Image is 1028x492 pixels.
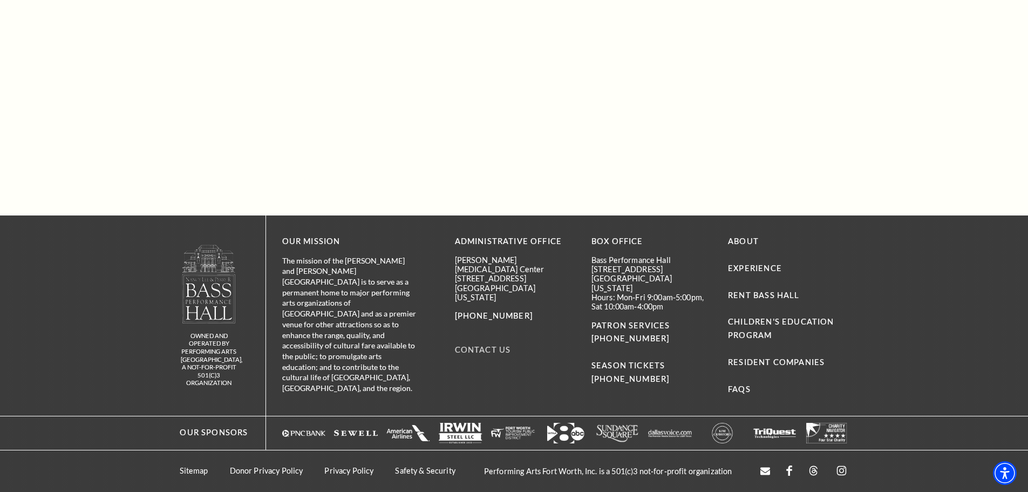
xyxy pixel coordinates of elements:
a: Logo featuring the number "8" with an arrow and "abc" in a modern design. - open in a new tab [543,423,587,443]
img: The image is completely blank or white. [386,423,430,443]
a: Logo of PNC Bank in white text with a triangular symbol. - open in a new tab - target website may... [282,423,326,443]
p: The mission of the [PERSON_NAME] and [PERSON_NAME][GEOGRAPHIC_DATA] is to serve as a permanent ho... [282,255,417,394]
img: Logo of PNC Bank in white text with a triangular symbol. [282,423,326,443]
a: The image is completely blank or white. - open in a new tab [386,423,430,443]
a: Contact Us [455,345,511,354]
p: [STREET_ADDRESS] [455,274,575,283]
a: The image features a simple white background with text that appears to be a logo or brand name. -... [648,423,692,443]
img: Logo featuring the number "8" with an arrow and "abc" in a modern design. [543,423,587,443]
p: owned and operated by Performing Arts [GEOGRAPHIC_DATA], A NOT-FOR-PROFIT 501(C)3 ORGANIZATION [181,332,237,387]
img: Logo of Irwin Steel LLC, featuring the company name in bold letters with a simple design. [439,423,482,443]
img: The image is completely blank or white. [805,423,849,443]
p: PATRON SERVICES [PHONE_NUMBER] [591,319,712,346]
a: Resident Companies [728,358,825,367]
img: owned and operated by Performing Arts Fort Worth, A NOT-FOR-PROFIT 501(C)3 ORGANIZATION [181,244,236,323]
img: Logo of Sundance Square, featuring stylized text in white. [596,423,639,443]
p: Our Sponsors [169,426,248,440]
a: facebook - open in a new tab [786,466,792,477]
a: The image is completely blank or white. - open in a new tab [334,423,378,443]
a: Experience [728,264,782,273]
a: threads.com - open in a new tab [808,466,819,477]
p: Hours: Mon-Fri 9:00am-5:00pm, Sat 10:00am-4:00pm [591,293,712,312]
a: Rent Bass Hall [728,291,799,300]
img: The image features a simple white background with text that appears to be a logo or brand name. [648,423,692,443]
p: Bass Performance Hall [591,255,712,265]
div: Accessibility Menu [993,461,1017,485]
p: [GEOGRAPHIC_DATA][US_STATE] [591,274,712,293]
a: The image is completely blank or white. - open in a new tab [753,423,796,443]
a: FAQs [728,385,751,394]
a: Open this option - open in a new tab [760,466,770,476]
img: The image is completely blank or white. [491,423,535,443]
a: Logo of Irwin Steel LLC, featuring the company name in bold letters with a simple design. - open ... [439,423,482,443]
p: BOX OFFICE [591,235,712,248]
img: The image is completely blank or white. [753,423,796,443]
p: [GEOGRAPHIC_DATA][US_STATE] [455,284,575,302]
p: Performing Arts Fort Worth, Inc. is a 501(c)3 not-for-profit organization [473,467,743,476]
a: Safety & Security [395,466,455,475]
p: OUR MISSION [282,235,417,248]
a: The image is completely blank or white. - open in a new tab [805,423,849,443]
a: instagram - open in a new tab [835,464,848,478]
a: Sitemap [180,466,208,475]
a: About [728,237,759,246]
a: A circular logo with the text "KIM CLASSIFIED" in the center, featuring a bold, modern design. - ... [700,423,744,443]
img: The image is completely blank or white. [334,423,378,443]
a: Children's Education Program [728,317,834,340]
img: A circular logo with the text "KIM CLASSIFIED" in the center, featuring a bold, modern design. [700,423,744,443]
a: Logo of Sundance Square, featuring stylized text in white. - open in a new tab [596,423,639,443]
p: [STREET_ADDRESS] [591,265,712,274]
p: [PHONE_NUMBER] [455,309,575,323]
p: Administrative Office [455,235,575,248]
a: Donor Privacy Policy [230,466,303,475]
p: SEASON TICKETS [PHONE_NUMBER] [591,346,712,386]
p: [PERSON_NAME][MEDICAL_DATA] Center [455,255,575,274]
a: Privacy Policy [324,466,373,475]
